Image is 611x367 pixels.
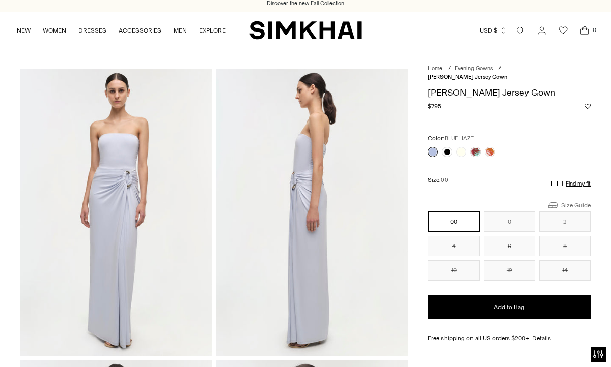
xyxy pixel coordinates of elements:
[484,236,535,256] button: 6
[17,19,31,42] a: NEW
[547,199,591,211] a: Size Guide
[8,328,102,359] iframe: Sign Up via Text for Offers
[532,20,552,41] a: Go to the account page
[216,69,408,356] img: Emma Strapless Jersey Gown
[428,88,591,97] h1: [PERSON_NAME] Jersey Gown
[441,177,448,183] span: 00
[428,295,591,319] button: Add to Bag
[428,102,441,111] span: $795
[532,333,551,343] a: Details
[484,260,535,281] button: 12
[539,211,591,232] button: 2
[428,175,448,185] label: Size:
[119,19,161,42] a: ACCESSORIES
[585,103,591,109] button: Add to Wishlist
[484,211,535,232] button: 0
[428,333,591,343] div: Free shipping on all US orders $200+
[20,69,212,356] img: Emma Strapless Jersey Gown
[78,19,106,42] a: DRESSES
[174,19,187,42] a: MEN
[428,211,479,232] button: 00
[428,260,479,281] button: 10
[494,303,524,312] span: Add to Bag
[455,65,493,72] a: Evening Gowns
[199,19,226,42] a: EXPLORE
[590,25,599,35] span: 0
[249,20,362,40] a: SIMKHAI
[510,20,531,41] a: Open search modal
[445,135,474,142] span: BLUE HAZE
[574,20,595,41] a: Open cart modal
[539,260,591,281] button: 14
[43,19,66,42] a: WOMEN
[498,65,501,73] div: /
[428,65,442,72] a: Home
[428,74,507,80] span: [PERSON_NAME] Jersey Gown
[428,65,591,81] nav: breadcrumbs
[539,236,591,256] button: 8
[480,19,507,42] button: USD $
[553,20,573,41] a: Wishlist
[428,134,474,143] label: Color:
[448,65,451,73] div: /
[428,236,479,256] button: 4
